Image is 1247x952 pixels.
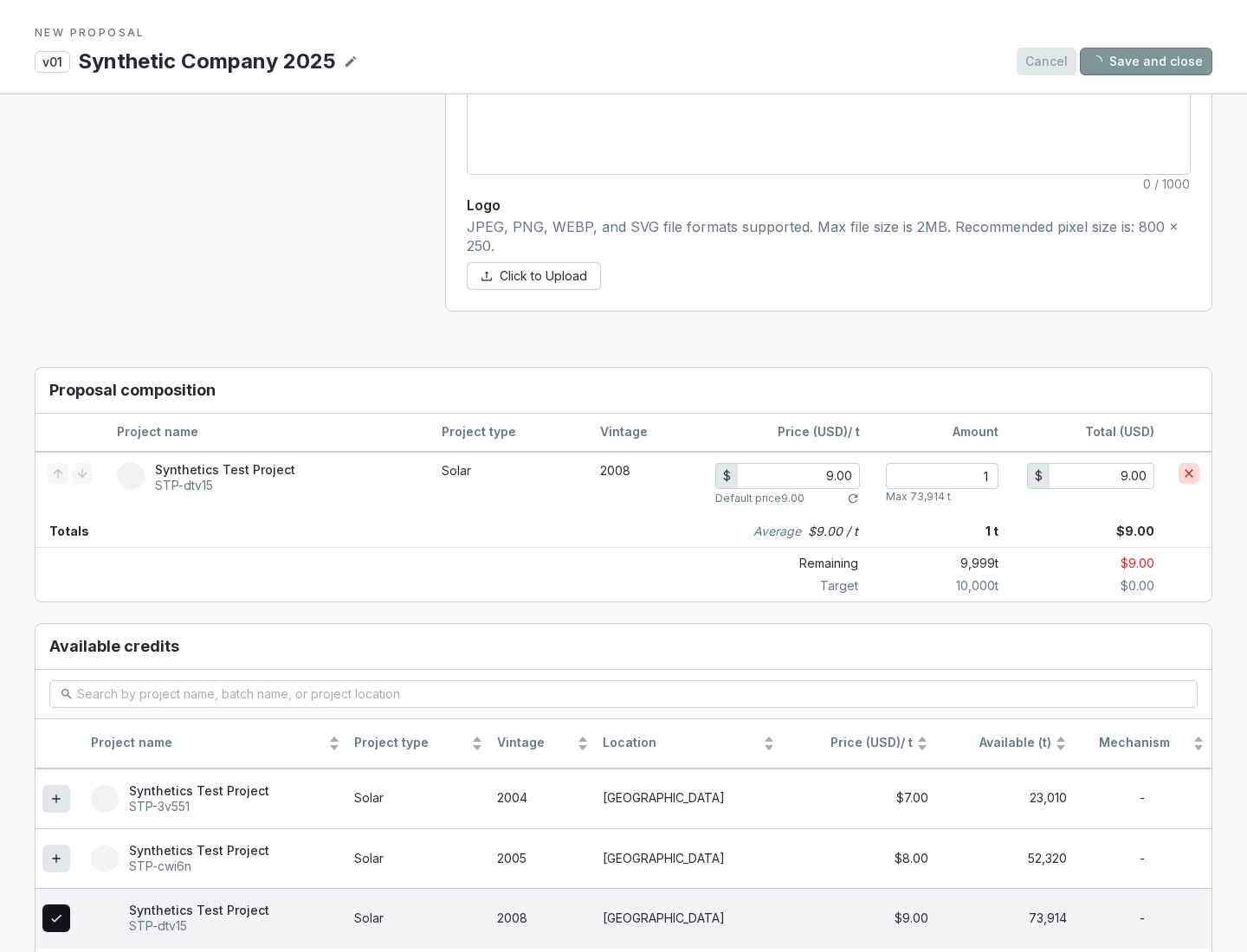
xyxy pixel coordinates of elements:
[753,523,801,540] i: Average
[830,735,901,749] span: Price (USD)
[1085,424,1154,439] span: Total (USD)
[129,783,269,799] p: Synthetics Test Project
[588,452,703,516] td: 2008
[789,790,928,807] div: $7.00
[129,903,269,918] p: Synthetics Test Project
[778,424,848,439] span: Price (USD)
[872,516,998,547] p: 1 t
[481,270,493,282] span: upload
[789,910,928,927] div: $9.00
[935,828,1074,888] td: 52,320
[500,267,587,285] span: Click to Upload
[35,26,1212,40] p: NEW PROPOSAL
[588,414,703,452] th: Vintage
[490,828,596,888] td: 2005
[935,888,1074,948] td: 73,914
[998,516,1211,547] p: $9.00
[603,851,775,867] p: [GEOGRAPHIC_DATA]
[716,551,872,576] p: Remaining
[1074,828,1211,888] td: -
[935,719,1074,769] th: Available (t)
[490,769,596,828] td: 2004
[430,452,588,516] td: Solar
[347,888,489,948] td: Solar
[603,790,775,807] p: [GEOGRAPHIC_DATA]
[596,719,782,769] th: Location
[490,719,596,769] th: Vintage
[155,478,295,493] p: STP-dtv15
[129,843,269,859] p: Synthetics Test Project
[155,462,295,478] p: Synthetics Test Project
[1028,464,1050,488] div: $
[1074,888,1211,948] td: -
[36,624,1211,670] h3: Available credits
[998,577,1211,595] p: $0.00
[716,464,738,488] div: $
[1017,48,1076,75] button: Cancel
[354,735,467,751] span: Project type
[789,851,928,867] div: $8.00
[942,735,1051,751] span: Available (t)
[872,414,1011,452] th: Amount
[1109,53,1203,70] span: Save and close
[467,218,1191,255] p: JPEG, PNG, WEBP, and SVG file formats supported. Max file size is 2MB. Recommended pixel size is:...
[603,910,775,927] p: [GEOGRAPHIC_DATA]
[497,735,573,751] span: Vintage
[1074,719,1211,769] th: Mechanism
[886,490,951,504] p: Max 73,914 t
[935,769,1074,828] td: 23,010
[808,523,858,540] p: $9.00 / t
[347,769,489,828] td: Solar
[1089,54,1103,68] span: loading
[91,735,325,751] span: Project name
[715,492,804,505] p: Default price 9.00
[36,368,1211,414] h3: Proposal composition
[84,719,347,769] th: Project name
[789,735,913,751] span: / t
[105,414,430,452] th: Project name
[1080,48,1212,75] button: Save and close
[703,414,872,452] th: / t
[872,577,998,595] p: 10,000 t
[77,685,1172,704] input: Search by project name, batch name, or project location
[467,196,1191,215] p: Logo
[603,735,759,751] span: Location
[35,51,70,73] p: v01
[129,918,269,934] p: STP-dtv15
[430,414,588,452] th: Project type
[1074,769,1211,828] td: -
[77,47,337,76] p: Synthetic Company 2025
[467,262,601,290] button: Click to Upload
[129,859,269,874] p: STP-cwi6n
[36,516,89,547] p: Totals
[129,799,269,814] p: STP-3v551
[347,828,489,888] td: Solar
[347,719,489,769] th: Project type
[998,551,1211,576] p: $9.00
[1081,735,1189,751] span: Mechanism
[872,551,998,576] p: 9,999 t
[490,888,596,948] td: 2008
[716,577,872,595] p: Target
